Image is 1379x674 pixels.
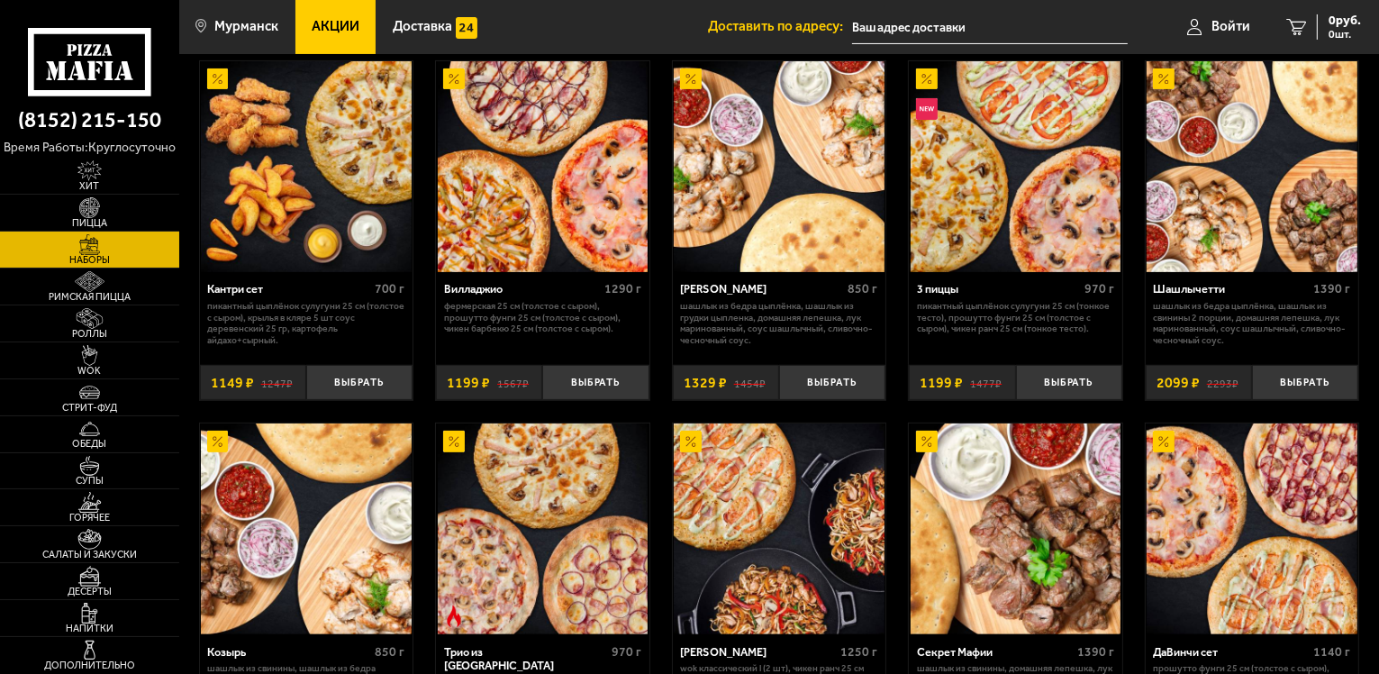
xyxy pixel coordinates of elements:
[612,644,641,660] span: 970 г
[1153,301,1350,347] p: шашлык из бедра цыплёнка, шашлык из свинины 2 порции, домашняя лепешка, лук маринованный, соус ша...
[604,281,641,296] span: 1290 г
[1146,424,1359,634] a: АкционныйДаВинчи сет
[673,61,886,272] a: АкционныйДон Цыпа
[848,281,878,296] span: 850 г
[1077,644,1114,660] span: 1390 г
[456,17,477,39] img: 15daf4d41897b9f0e9f617042186c801.svg
[201,424,412,634] img: Козырь
[444,282,600,296] div: Вилладжио
[734,376,766,390] s: 1454 ₽
[916,431,938,452] img: Акционный
[1153,282,1309,296] div: Шашлычетти
[708,20,852,33] span: Доставить по адресу:
[916,68,938,90] img: Акционный
[438,424,649,634] img: Трио из Рио
[207,301,404,347] p: Пикантный цыплёнок сулугуни 25 см (толстое с сыром), крылья в кляре 5 шт соус деревенский 25 гр, ...
[1252,365,1358,400] button: Выбрать
[1147,424,1357,634] img: ДаВинчи сет
[852,11,1128,44] input: Ваш адрес доставки
[312,20,359,33] span: Акции
[443,606,465,627] img: Острое блюдо
[375,281,404,296] span: 700 г
[306,365,413,400] button: Выбрать
[443,68,465,90] img: Акционный
[917,282,1080,296] div: 3 пиццы
[1211,20,1250,33] span: Войти
[201,61,412,272] img: Кантри сет
[1147,61,1357,272] img: Шашлычетти
[447,376,490,390] span: 1199 ₽
[674,424,885,634] img: Вилла Капри
[207,431,229,452] img: Акционный
[920,376,963,390] span: 1199 ₽
[1314,281,1351,296] span: 1390 г
[1153,431,1175,452] img: Акционный
[841,644,878,660] span: 1250 г
[684,376,727,390] span: 1329 ₽
[444,645,607,673] div: Трио из [GEOGRAPHIC_DATA]
[1153,645,1309,659] div: ДаВинчи сет
[911,424,1121,634] img: Секрет Мафии
[680,431,702,452] img: Акционный
[207,68,229,90] img: Акционный
[436,61,649,272] a: АкционныйВилладжио
[542,365,649,400] button: Выбрать
[970,376,1002,390] s: 1477 ₽
[1084,281,1114,296] span: 970 г
[917,301,1114,335] p: Пикантный цыплёнок сулугуни 25 см (тонкое тесто), Прошутто Фунги 25 см (толстое с сыром), Чикен Р...
[200,424,413,634] a: АкционныйКозырь
[443,431,465,452] img: Акционный
[911,61,1121,272] img: 3 пиццы
[916,98,938,120] img: Новинка
[207,282,370,296] div: Кантри сет
[375,644,404,660] span: 850 г
[680,68,702,90] img: Акционный
[438,61,649,272] img: Вилладжио
[909,61,1122,272] a: АкционныйНовинка3 пиццы
[211,376,254,390] span: 1149 ₽
[393,20,452,33] span: Доставка
[1329,14,1361,27] span: 0 руб.
[674,61,885,272] img: Дон Цыпа
[261,376,293,390] s: 1247 ₽
[200,61,413,272] a: АкционныйКантри сет
[1329,29,1361,40] span: 0 шт.
[680,301,877,347] p: шашлык из бедра цыплёнка, шашлык из грудки цыпленка, домашняя лепешка, лук маринованный, соус шаш...
[673,424,886,634] a: АкционныйВилла Капри
[207,645,370,659] div: Козырь
[1146,61,1359,272] a: АкционныйШашлычетти
[779,365,885,400] button: Выбрать
[1016,365,1122,400] button: Выбрать
[1157,376,1200,390] span: 2099 ₽
[1314,644,1351,660] span: 1140 г
[497,376,529,390] s: 1567 ₽
[1153,68,1175,90] img: Акционный
[436,424,649,634] a: АкционныйОстрое блюдоТрио из Рио
[1207,376,1238,390] s: 2293 ₽
[680,645,836,659] div: [PERSON_NAME]
[909,424,1122,634] a: АкционныйСекрет Мафии
[917,645,1073,659] div: Секрет Мафии
[214,20,278,33] span: Мурманск
[680,282,843,296] div: [PERSON_NAME]
[444,301,641,335] p: Фермерская 25 см (толстое с сыром), Прошутто Фунги 25 см (толстое с сыром), Чикен Барбекю 25 см (...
